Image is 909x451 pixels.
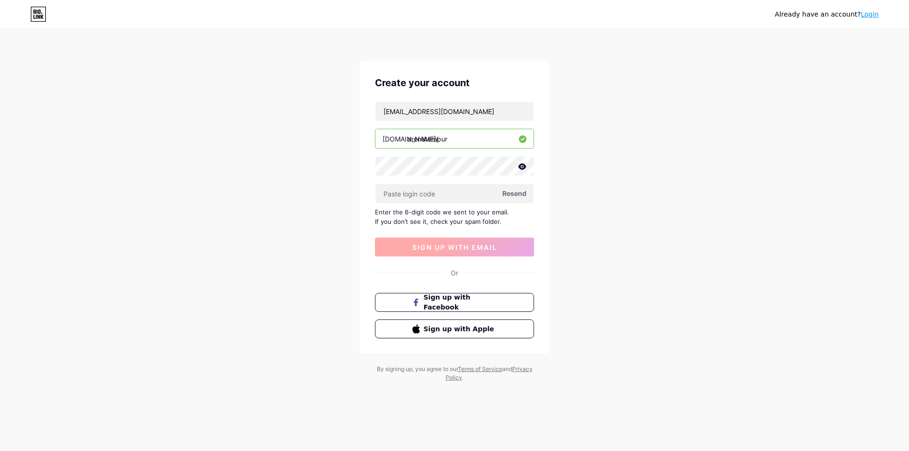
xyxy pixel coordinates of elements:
[861,10,879,18] a: Login
[775,9,879,19] div: Already have an account?
[383,134,438,144] div: [DOMAIN_NAME]/
[374,365,535,382] div: By signing up, you agree to our and .
[375,319,534,338] button: Sign up with Apple
[458,365,502,372] a: Terms of Service
[375,76,534,90] div: Create your account
[375,129,534,148] input: username
[412,243,497,251] span: sign up with email
[502,188,526,198] span: Resend
[375,184,534,203] input: Paste login code
[375,238,534,256] button: sign up with email
[375,207,534,226] div: Enter the 6-digit code we sent to your email. If you don’t see it, check your spam folder.
[424,292,497,312] span: Sign up with Facebook
[375,293,534,312] button: Sign up with Facebook
[451,268,458,278] div: Or
[375,102,534,121] input: Email
[424,324,497,334] span: Sign up with Apple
